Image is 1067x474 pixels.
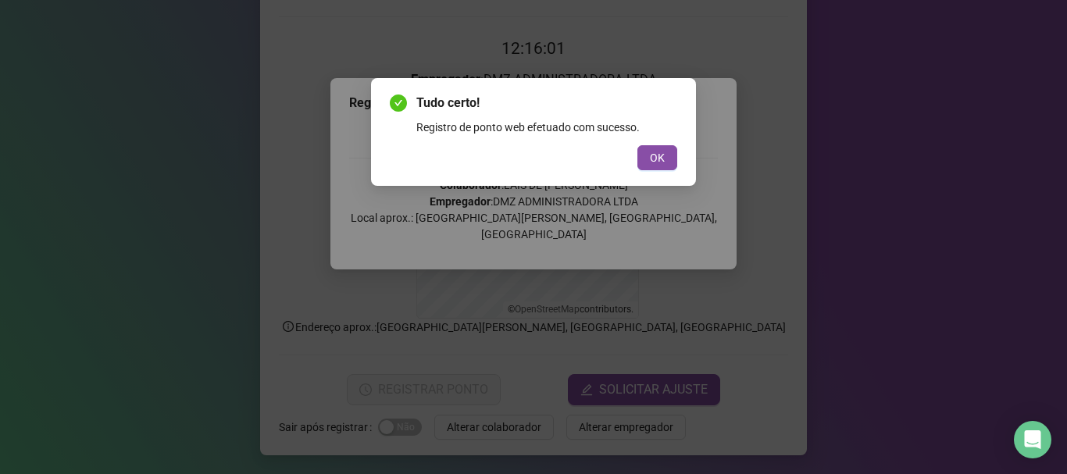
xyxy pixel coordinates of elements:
[416,94,677,112] span: Tudo certo!
[390,94,407,112] span: check-circle
[416,119,677,136] div: Registro de ponto web efetuado com sucesso.
[1014,421,1051,458] div: Open Intercom Messenger
[637,145,677,170] button: OK
[650,149,665,166] span: OK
